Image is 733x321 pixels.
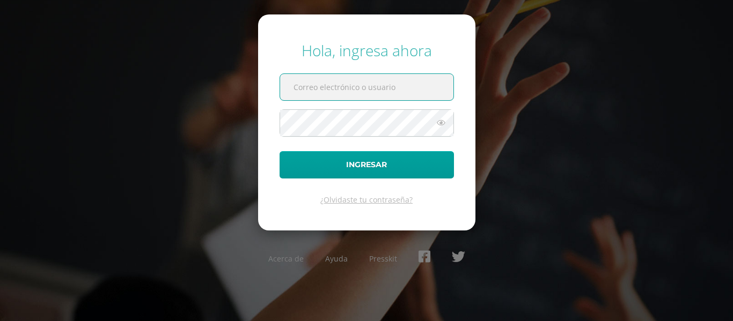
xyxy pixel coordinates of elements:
a: Acerca de [268,253,304,264]
a: Ayuda [325,253,348,264]
div: Hola, ingresa ahora [280,40,454,61]
input: Correo electrónico o usuario [280,74,453,100]
a: ¿Olvidaste tu contraseña? [320,195,413,205]
button: Ingresar [280,151,454,178]
a: Presskit [369,253,397,264]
